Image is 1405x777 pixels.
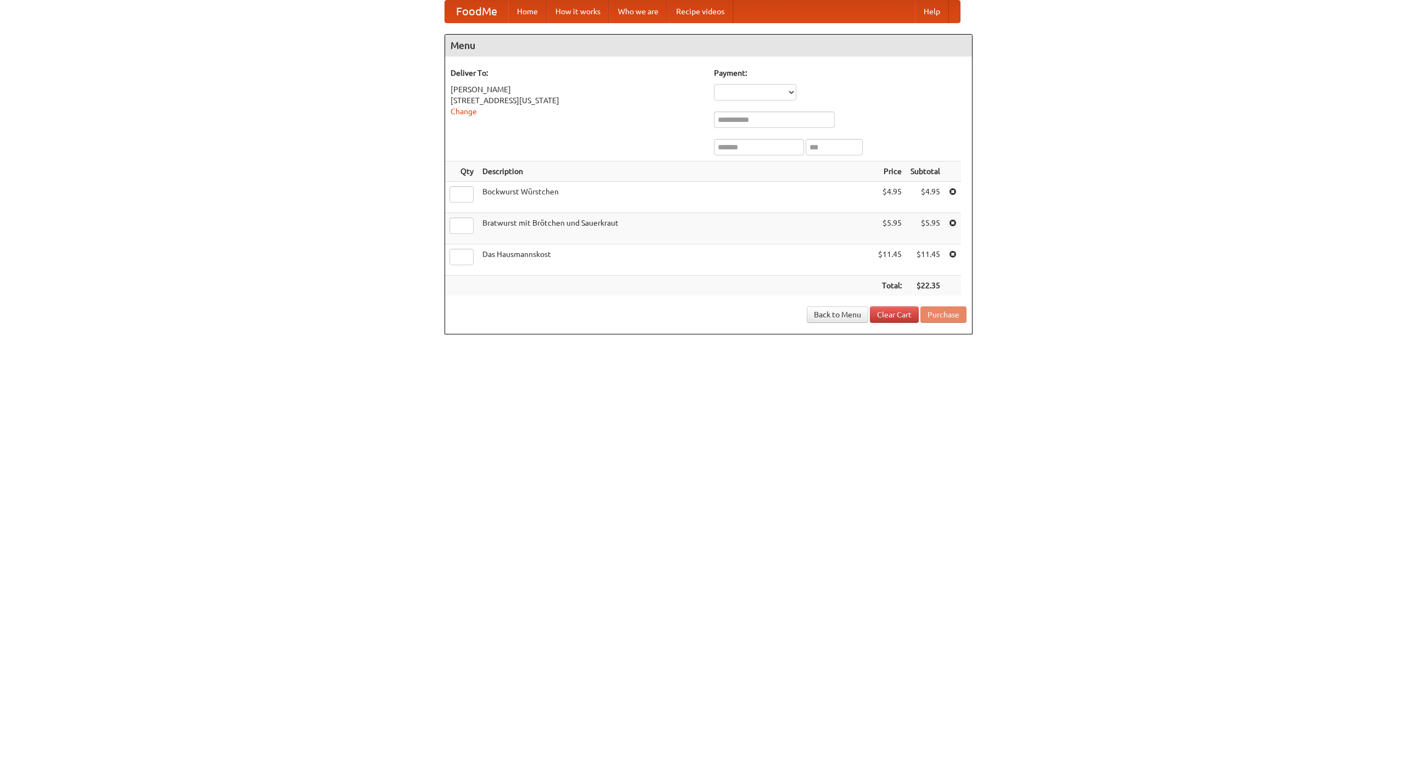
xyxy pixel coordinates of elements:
[445,35,972,57] h4: Menu
[874,276,906,296] th: Total:
[478,213,874,244] td: Bratwurst mit Brötchen und Sauerkraut
[874,161,906,182] th: Price
[874,213,906,244] td: $5.95
[609,1,667,23] a: Who we are
[906,213,945,244] td: $5.95
[874,182,906,213] td: $4.95
[906,244,945,276] td: $11.45
[920,306,966,323] button: Purchase
[807,306,868,323] a: Back to Menu
[667,1,733,23] a: Recipe videos
[445,161,478,182] th: Qty
[874,244,906,276] td: $11.45
[547,1,609,23] a: How it works
[714,68,966,79] h5: Payment:
[906,161,945,182] th: Subtotal
[445,1,508,23] a: FoodMe
[915,1,949,23] a: Help
[478,182,874,213] td: Bockwurst Würstchen
[906,276,945,296] th: $22.35
[906,182,945,213] td: $4.95
[451,95,703,106] div: [STREET_ADDRESS][US_STATE]
[870,306,919,323] a: Clear Cart
[478,244,874,276] td: Das Hausmannskost
[478,161,874,182] th: Description
[451,107,477,116] a: Change
[508,1,547,23] a: Home
[451,68,703,79] h5: Deliver To:
[451,84,703,95] div: [PERSON_NAME]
